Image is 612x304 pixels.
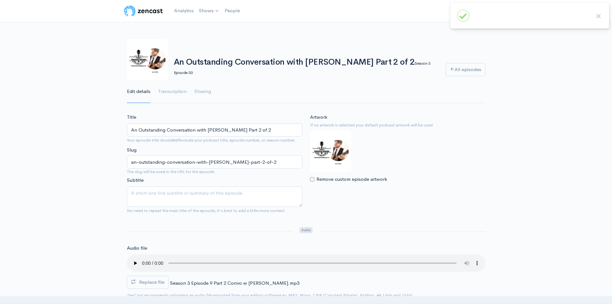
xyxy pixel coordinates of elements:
a: All episodes [446,63,485,76]
a: Transcription [158,80,187,103]
label: Audio file [127,244,147,252]
small: No need to repeat the main title of the episode, it's best to add a little more context. [127,208,286,213]
a: People [222,4,243,18]
span: Replace file [139,279,164,285]
a: Help [448,4,471,18]
small: Season 3 [414,60,430,66]
small: The slug will be used in the URL for the episode. [127,169,302,175]
small: Your episode title should include your podcast title, episode number, or season number. [127,137,296,143]
small: If no artwork is selected your default podcast artwork will be used [310,122,485,128]
a: Edit details [127,80,150,103]
strong: not [173,137,180,143]
h1: An Outstanding Conversation with [PERSON_NAME] Part 2 of 2 [174,58,438,76]
span: Season 3 Episode 9 Part 2 Convo w [PERSON_NAME].mp3 [170,280,299,286]
label: Title [127,114,136,121]
input: What is the episode's title? [127,124,302,137]
a: Shows [196,4,222,18]
label: Remove custom episode artwork [316,176,387,183]
img: ZenCast Logo [123,5,164,17]
a: Analytics [172,4,196,18]
button: Close this dialog [594,12,603,20]
a: Sharing [194,80,211,103]
label: Subtitle [127,177,144,184]
label: Artwork [310,114,327,121]
label: Slug [127,146,137,154]
small: ZenCast recommends uploading an audio file exported from your editing software as: MP3, Mono, CBR... [127,292,412,298]
span: Audio [299,227,313,233]
input: title-of-episode [127,155,302,169]
small: Episode 30 [174,70,193,75]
